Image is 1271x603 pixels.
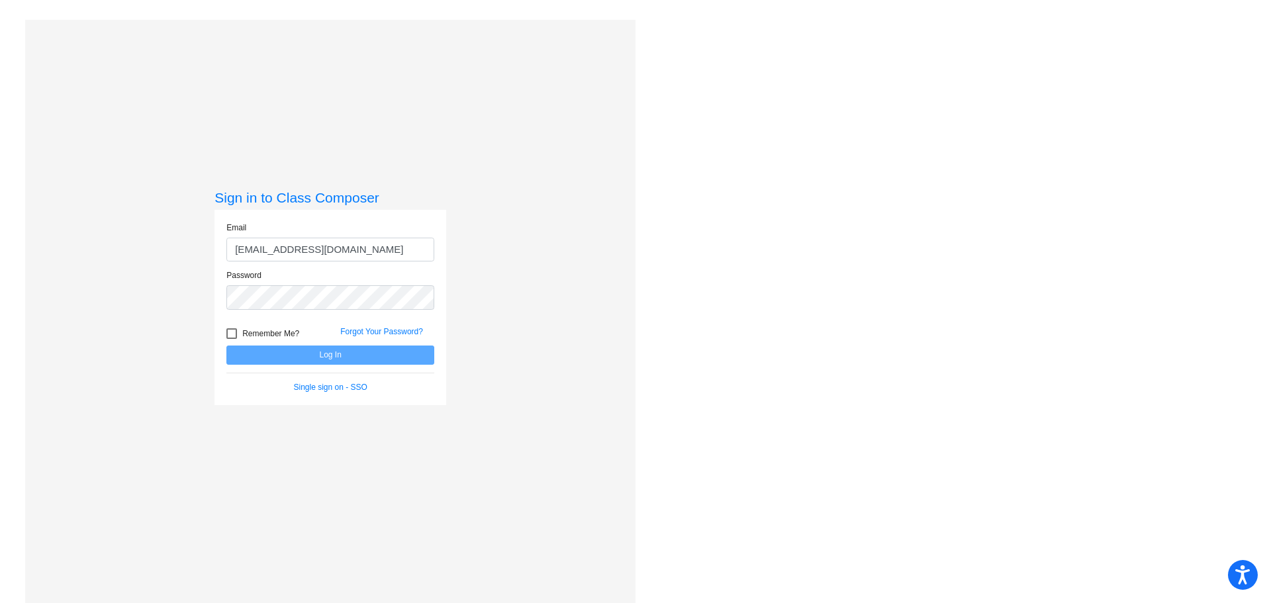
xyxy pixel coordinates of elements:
label: Email [226,222,246,234]
span: Remember Me? [242,326,299,342]
a: Single sign on - SSO [294,383,367,392]
a: Forgot Your Password? [340,327,423,336]
label: Password [226,269,261,281]
h3: Sign in to Class Composer [214,189,446,206]
button: Log In [226,346,434,365]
